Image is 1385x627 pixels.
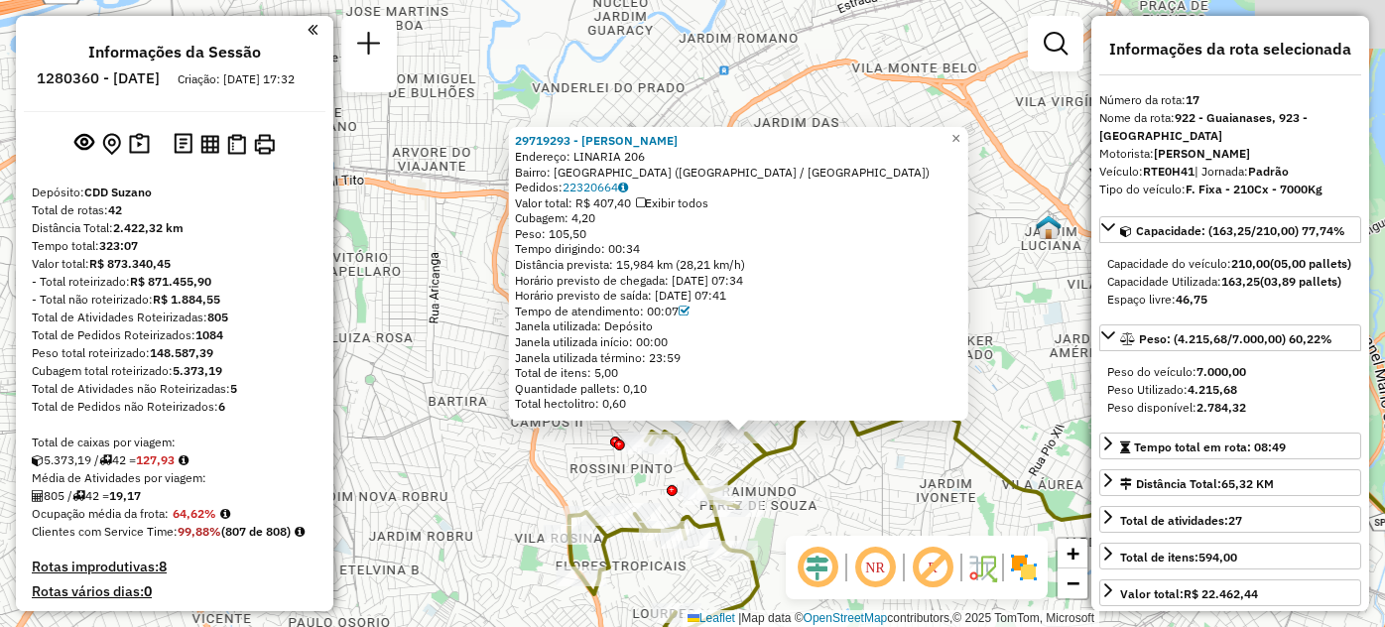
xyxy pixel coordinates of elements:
a: Close popup [944,127,968,151]
div: Criação: [DATE] 17:32 [170,70,303,88]
span: × [951,130,960,147]
div: Distância Total: [32,219,317,237]
div: Peso Utilizado: [1107,381,1353,399]
div: Janela utilizada término: 23:59 [515,350,962,366]
i: Cubagem total roteirizado [32,454,44,466]
strong: 210,00 [1231,256,1270,271]
div: Total de Pedidos Roteirizados: [32,326,317,344]
span: Ocultar NR [851,544,899,591]
a: Zoom out [1058,568,1087,598]
strong: [PERSON_NAME] [1154,146,1250,161]
a: Total de itens:594,00 [1099,543,1361,569]
img: 631 UDC Light WCL Cidade Kemel [1036,214,1062,240]
a: Leaflet [688,611,735,625]
strong: 805 [207,310,228,324]
strong: F. Fixa - 210Cx - 7000Kg [1186,182,1322,196]
div: Bairro: [GEOGRAPHIC_DATA] ([GEOGRAPHIC_DATA] / [GEOGRAPHIC_DATA]) [515,165,962,181]
a: 29719293 - [PERSON_NAME] [515,133,678,148]
div: Valor total: R$ 407,40 [515,195,962,211]
div: Janela utilizada início: 00:00 [515,334,962,350]
strong: R$ 871.455,90 [130,274,211,289]
div: Veículo: [1099,163,1361,181]
i: Total de rotas [99,454,112,466]
span: Capacidade: (163,25/210,00) 77,74% [1136,223,1345,238]
button: Painel de Sugestão [125,129,154,160]
div: Valor total: [32,255,317,273]
a: Distância Total:65,32 KM [1099,469,1361,496]
strong: Padrão [1248,164,1289,179]
span: Peso: (4.215,68/7.000,00) 60,22% [1139,331,1332,346]
span: + [1067,541,1079,565]
a: Capacidade: (163,25/210,00) 77,74% [1099,216,1361,243]
strong: R$ 22.462,44 [1184,586,1258,601]
div: Tempo total: [32,237,317,255]
img: Exibir/Ocultar setores [1008,552,1040,583]
strong: 922 - Guaianases, 923 - [GEOGRAPHIC_DATA] [1099,110,1308,143]
a: Zoom in [1058,539,1087,568]
img: Fluxo de ruas [966,552,998,583]
a: Total de atividades:27 [1099,506,1361,533]
strong: R$ 1.884,55 [153,292,220,307]
span: Clientes com Service Time: [32,524,178,539]
strong: 163,25 [1221,274,1260,289]
strong: 323:07 [99,238,138,253]
strong: 8 [159,558,167,575]
strong: 5.373,19 [173,363,222,378]
a: Tempo total em rota: 08:49 [1099,433,1361,459]
em: Média calculada utilizando a maior ocupação (%Peso ou %Cubagem) de cada rota da sessão. Rotas cro... [220,508,230,520]
div: Pedidos: [515,180,962,195]
em: Rotas cross docking consideradas [295,526,305,538]
div: Nome da rota: [1099,109,1361,145]
div: Tempo dirigindo: 00:34 [515,241,962,257]
button: Visualizar Romaneio [223,130,250,159]
i: Total de Atividades [32,490,44,502]
strong: (03,89 pallets) [1260,274,1341,289]
div: Distância Total: [1120,475,1274,493]
div: Total de caixas por viagem: [32,434,317,451]
strong: 6 [218,399,225,414]
strong: R$ 873.340,45 [89,256,171,271]
a: Exibir filtros [1036,24,1075,63]
div: Depósito: [32,184,317,201]
button: Exibir sessão original [70,128,98,160]
strong: 2.422,32 km [113,220,184,235]
div: Tipo do veículo: [1099,181,1361,198]
a: Peso: (4.215,68/7.000,00) 60,22% [1099,324,1361,351]
div: 805 / 42 = [32,487,317,505]
span: Peso: 105,50 [515,226,586,241]
strong: 2.784,32 [1196,400,1246,415]
a: Nova sessão e pesquisa [349,24,389,68]
div: Horário previsto de saída: [DATE] 07:41 [515,288,962,304]
span: 65,32 KM [1221,476,1274,491]
strong: 7.000,00 [1196,364,1246,379]
a: 22320664 [563,180,628,194]
i: Meta Caixas/viagem: 159,70 Diferença: -31,77 [179,454,189,466]
div: Total de rotas: [32,201,317,219]
strong: 64,62% [173,506,216,521]
div: Total hectolitro: 0,60 [515,396,962,412]
div: Horário previsto de chegada: [DATE] 07:34 [515,273,962,289]
span: Total de atividades: [1120,513,1242,528]
h4: Informações da Sessão [88,43,261,62]
span: Exibir todos [636,195,708,210]
strong: 46,75 [1176,292,1207,307]
strong: 4.215,68 [1188,382,1237,397]
strong: RTE0H41 [1143,164,1195,179]
div: Capacidade do veículo: [1107,255,1353,273]
strong: (807 de 808) [221,524,291,539]
span: Cubagem: 4,20 [515,210,595,225]
span: Tempo total em rota: 08:49 [1134,439,1286,454]
span: Peso do veículo: [1107,364,1246,379]
button: Imprimir Rotas [250,130,279,159]
h4: Rotas vários dias: [32,583,317,600]
a: Clique aqui para minimizar o painel [308,18,317,41]
strong: (05,00 pallets) [1270,256,1351,271]
div: - Total não roteirizado: [32,291,317,309]
button: Centralizar mapa no depósito ou ponto de apoio [98,129,125,160]
strong: 99,88% [178,524,221,539]
h4: Pedidos com prazo: [32,608,172,625]
div: Total de itens: [1120,549,1237,566]
span: Ocultar deslocamento [794,544,841,591]
a: Valor total:R$ 22.462,44 [1099,579,1361,606]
